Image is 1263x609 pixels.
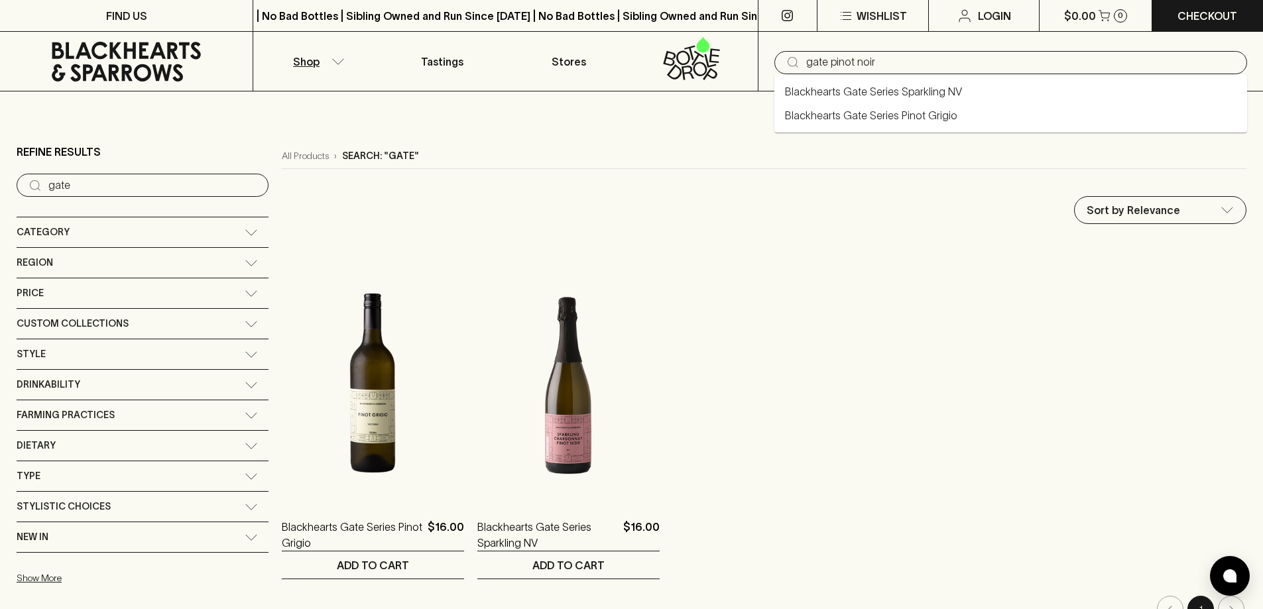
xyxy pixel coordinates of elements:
[17,431,269,461] div: Dietary
[337,557,409,573] p: ADD TO CART
[106,8,147,24] p: FIND US
[785,107,957,123] a: Blackhearts Gate Series Pinot Grigio
[1075,197,1246,223] div: Sort by Relevance
[48,175,258,196] input: Try “Pinot noir”
[1064,8,1096,24] p: $0.00
[17,461,269,491] div: Type
[17,339,269,369] div: Style
[428,519,464,551] p: $16.00
[17,400,269,430] div: Farming Practices
[17,248,269,278] div: Region
[17,565,190,592] button: Show More
[17,144,101,160] p: Refine Results
[1087,202,1180,218] p: Sort by Relevance
[17,346,46,362] span: Style
[552,54,586,70] p: Stores
[17,376,80,393] span: Drinkability
[17,437,56,454] span: Dietary
[506,32,632,91] a: Stores
[17,309,269,339] div: Custom Collections
[17,254,53,271] span: Region
[17,315,129,332] span: Custom Collections
[785,83,962,99] a: Blackhearts Gate Series Sparkling NV
[17,224,70,241] span: Category
[379,32,505,91] a: Tastings
[1223,569,1236,582] img: bubble-icon
[623,519,660,551] p: $16.00
[17,217,269,247] div: Category
[1118,12,1123,19] p: 0
[253,32,379,91] button: Shop
[477,519,618,551] a: Blackhearts Gate Series Sparkling NV
[282,551,464,579] button: ADD TO CART
[17,522,269,552] div: New In
[17,370,269,400] div: Drinkability
[282,519,422,551] a: Blackhearts Gate Series Pinot Grigio
[421,54,463,70] p: Tastings
[857,8,907,24] p: Wishlist
[17,529,48,545] span: New In
[806,52,1236,73] input: Try "Pinot noir"
[17,468,40,484] span: Type
[978,8,1011,24] p: Login
[17,278,269,308] div: Price
[17,492,269,522] div: Stylistic Choices
[282,149,329,163] a: All Products
[477,551,660,579] button: ADD TO CART
[17,498,111,515] span: Stylistic Choices
[17,285,44,302] span: Price
[477,267,660,499] img: Blackhearts Gate Series Sparkling NV
[282,267,464,499] img: Blackhearts Gate Series Pinot Grigio
[293,54,320,70] p: Shop
[17,407,115,423] span: Farming Practices
[342,149,419,163] p: Search: "gate"
[334,149,337,163] p: ›
[532,557,605,573] p: ADD TO CART
[1177,8,1237,24] p: Checkout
